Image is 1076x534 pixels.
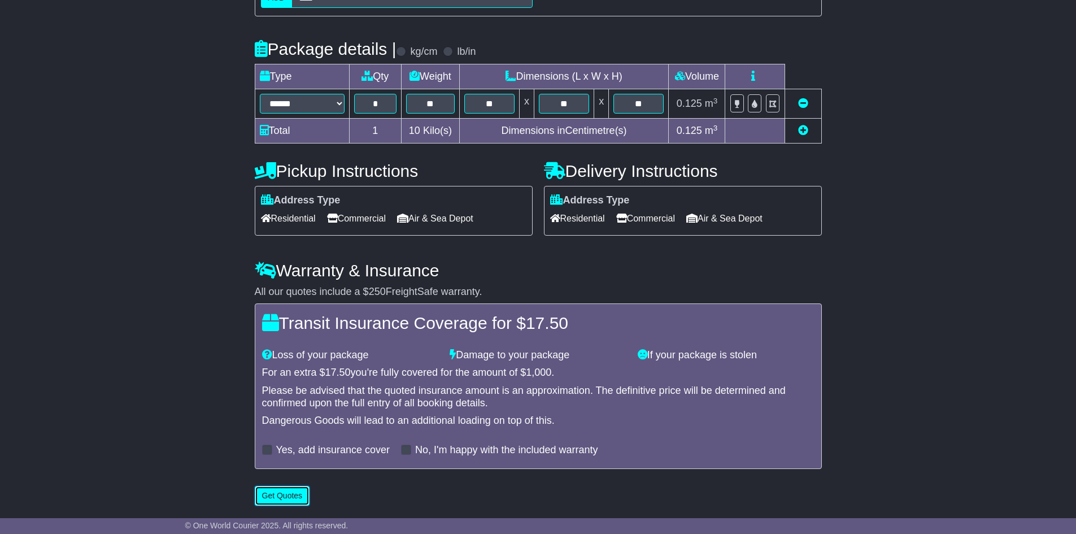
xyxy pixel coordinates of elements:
[255,486,310,506] button: Get Quotes
[519,89,534,119] td: x
[256,349,445,362] div: Loss of your package
[677,125,702,136] span: 0.125
[409,125,420,136] span: 10
[402,64,460,89] td: Weight
[444,349,632,362] div: Damage to your package
[255,286,822,298] div: All our quotes include a $ FreightSafe warranty.
[276,444,390,457] label: Yes, add insurance cover
[594,89,609,119] td: x
[550,210,605,227] span: Residential
[369,286,386,297] span: 250
[798,98,808,109] a: Remove this item
[255,261,822,280] h4: Warranty & Insurance
[349,64,402,89] td: Qty
[705,98,718,109] span: m
[255,119,349,144] td: Total
[677,98,702,109] span: 0.125
[327,210,386,227] span: Commercial
[713,124,718,132] sup: 3
[402,119,460,144] td: Kilo(s)
[262,314,814,332] h4: Transit Insurance Coverage for $
[526,367,551,378] span: 1,000
[325,367,351,378] span: 17.50
[262,415,814,427] div: Dangerous Goods will lead to an additional loading on top of this.
[526,314,568,332] span: 17.50
[185,521,348,530] span: © One World Courier 2025. All rights reserved.
[457,46,476,58] label: lb/in
[632,349,820,362] div: If your package is stolen
[550,194,630,207] label: Address Type
[669,64,725,89] td: Volume
[459,64,669,89] td: Dimensions (L x W x H)
[415,444,598,457] label: No, I'm happy with the included warranty
[459,119,669,144] td: Dimensions in Centimetre(s)
[349,119,402,144] td: 1
[798,125,808,136] a: Add new item
[261,194,341,207] label: Address Type
[616,210,675,227] span: Commercial
[262,367,814,379] div: For an extra $ you're fully covered for the amount of $ .
[397,210,473,227] span: Air & Sea Depot
[255,64,349,89] td: Type
[255,162,533,180] h4: Pickup Instructions
[255,40,397,58] h4: Package details |
[705,125,718,136] span: m
[544,162,822,180] h4: Delivery Instructions
[410,46,437,58] label: kg/cm
[262,385,814,409] div: Please be advised that the quoted insurance amount is an approximation. The definitive price will...
[686,210,763,227] span: Air & Sea Depot
[713,97,718,105] sup: 3
[261,210,316,227] span: Residential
